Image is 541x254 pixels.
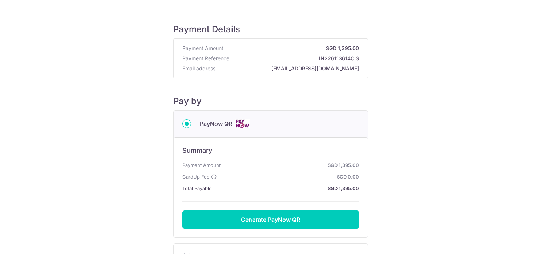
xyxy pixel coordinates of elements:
h5: Pay by [173,96,368,107]
img: Cards logo [235,119,250,128]
span: Payment Amount [182,45,223,52]
h5: Payment Details [173,24,368,35]
button: Generate PayNow QR [182,210,359,229]
span: Total Payable [182,184,212,193]
strong: SGD 1,395.00 [226,45,359,52]
span: Payment Amount [182,161,221,169]
strong: SGD 1,395.00 [215,184,359,193]
span: PayNow QR [200,119,232,128]
h6: Summary [182,146,359,155]
span: Email address [182,65,215,72]
strong: [EMAIL_ADDRESS][DOMAIN_NAME] [218,65,359,72]
strong: SGD 1,395.00 [223,161,359,169]
span: Payment Reference [182,55,229,62]
div: PayNow QR Cards logo [182,119,359,128]
strong: IN226113614CIS [232,55,359,62]
strong: SGD 0.00 [220,172,359,181]
span: CardUp Fee [182,172,210,181]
